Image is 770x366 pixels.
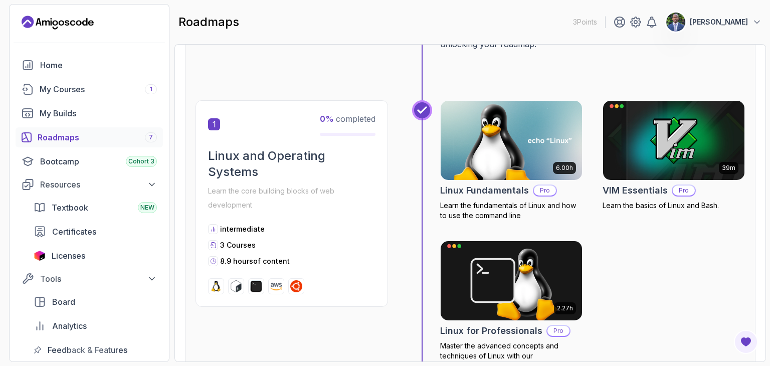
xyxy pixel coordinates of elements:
a: courses [16,79,163,99]
p: Pro [534,186,556,196]
span: 0 % [320,114,334,124]
img: bash logo [230,280,242,292]
h2: Linux and Operating Systems [208,148,375,180]
p: 8.9 hours of content [220,256,290,266]
p: [PERSON_NAME] [690,17,748,27]
span: Cohort 3 [128,157,154,165]
img: aws logo [270,280,282,292]
span: 7 [149,133,153,141]
div: Home [40,59,157,71]
p: 2.27h [557,304,573,312]
img: VIM Essentials card [603,101,744,180]
img: ubuntu logo [290,280,302,292]
button: Resources [16,175,163,194]
p: Pro [673,186,695,196]
h2: VIM Essentials [603,184,668,198]
span: NEW [140,204,154,212]
span: Textbook [52,202,88,214]
img: linux logo [210,280,222,292]
h2: Linux Fundamentals [440,184,529,198]
div: Roadmaps [38,131,157,143]
p: 39m [722,164,735,172]
a: board [28,292,163,312]
p: 6.00h [556,164,573,172]
a: roadmaps [16,127,163,147]
p: Learn the basics of Linux and Bash. [603,201,745,211]
span: Board [52,296,75,308]
a: feedback [28,340,163,360]
span: Feedback & Features [48,344,127,356]
a: home [16,55,163,75]
a: textbook [28,198,163,218]
div: Bootcamp [40,155,157,167]
button: Open Feedback Button [734,330,758,354]
a: VIM Essentials card39mVIM EssentialsProLearn the basics of Linux and Bash. [603,100,745,211]
img: Linux Fundamentals card [441,101,582,180]
a: licenses [28,246,163,266]
span: completed [320,114,375,124]
p: Learn the fundamentals of Linux and how to use the command line [440,201,583,221]
p: Pro [547,326,569,336]
h2: roadmaps [178,14,239,30]
span: 1 [150,85,152,93]
img: Linux for Professionals card [441,241,582,320]
span: Licenses [52,250,85,262]
p: intermediate [220,224,265,234]
p: Learn the core building blocks of web development [208,184,375,212]
span: Analytics [52,320,87,332]
div: Resources [40,178,157,191]
span: 3 Courses [220,241,256,249]
p: 3 Points [573,17,597,27]
img: user profile image [666,13,685,32]
img: jetbrains icon [34,251,46,261]
a: bootcamp [16,151,163,171]
a: Linux Fundamentals card6.00hLinux FundamentalsProLearn the fundamentals of Linux and how to use t... [440,100,583,221]
div: My Courses [40,83,157,95]
span: 1 [208,118,220,130]
a: builds [16,103,163,123]
a: Landing page [22,15,94,31]
div: My Builds [40,107,157,119]
button: Tools [16,270,163,288]
h2: Linux for Professionals [440,324,542,338]
div: Tools [40,273,157,285]
img: terminal logo [250,280,262,292]
a: analytics [28,316,163,336]
a: certificates [28,222,163,242]
button: user profile image[PERSON_NAME] [666,12,762,32]
span: Certificates [52,226,96,238]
